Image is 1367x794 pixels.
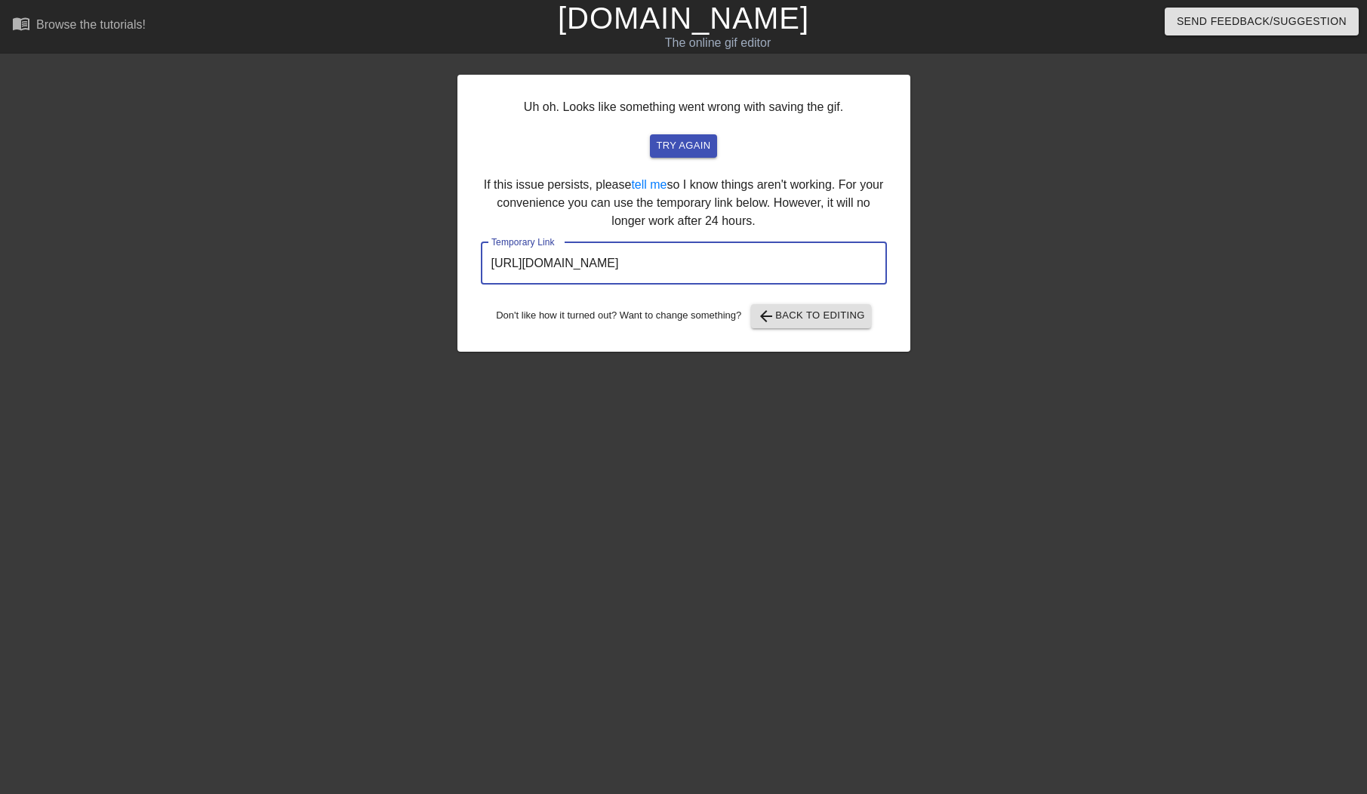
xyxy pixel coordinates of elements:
div: Don't like how it turned out? Want to change something? [481,304,887,328]
button: Send Feedback/Suggestion [1165,8,1359,35]
a: [DOMAIN_NAME] [558,2,809,35]
span: Send Feedback/Suggestion [1177,12,1347,31]
button: try again [650,134,716,158]
div: The online gif editor [463,34,973,52]
span: try again [656,137,710,155]
div: Browse the tutorials! [36,18,146,31]
div: Uh oh. Looks like something went wrong with saving the gif. If this issue persists, please so I k... [457,75,910,352]
a: Browse the tutorials! [12,14,146,38]
span: Back to Editing [757,307,865,325]
input: bare [481,242,887,285]
span: menu_book [12,14,30,32]
span: arrow_back [757,307,775,325]
button: Back to Editing [751,304,871,328]
a: tell me [631,178,667,191]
